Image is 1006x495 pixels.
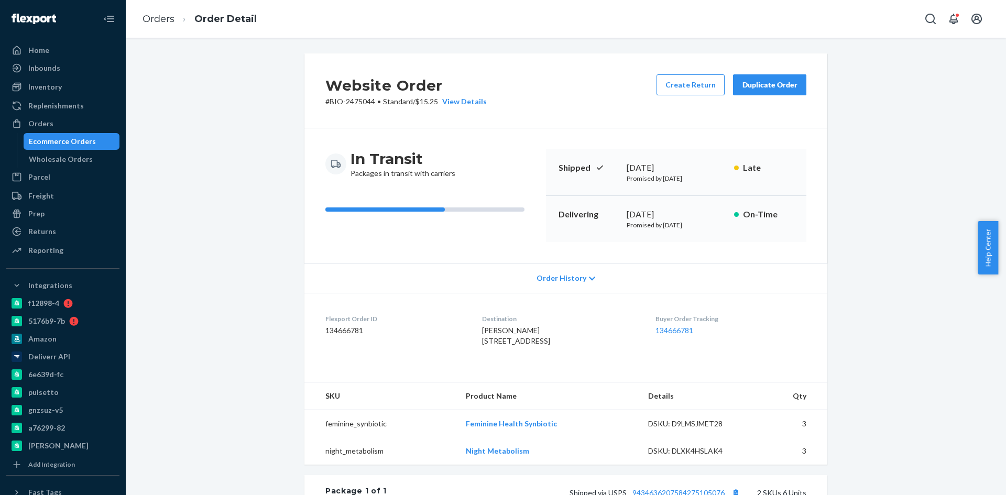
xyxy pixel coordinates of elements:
[627,208,726,221] div: [DATE]
[6,79,119,95] a: Inventory
[28,245,63,256] div: Reporting
[943,8,964,29] button: Open notifications
[640,382,755,410] th: Details
[6,242,119,259] a: Reporting
[6,384,119,401] a: pulsetto
[978,221,998,274] button: Help Center
[755,437,827,465] td: 3
[743,208,794,221] p: On-Time
[28,172,50,182] div: Parcel
[6,205,119,222] a: Prep
[12,14,56,24] img: Flexport logo
[6,366,119,383] a: 6e639d-fc
[383,97,413,106] span: Standard
[482,314,638,323] dt: Destination
[28,280,72,291] div: Integrations
[627,174,726,183] p: Promised by [DATE]
[24,151,120,168] a: Wholesale Orders
[466,446,529,455] a: Night Metabolism
[755,382,827,410] th: Qty
[29,136,96,147] div: Ecommerce Orders
[6,437,119,454] a: [PERSON_NAME]
[6,169,119,185] a: Parcel
[28,82,62,92] div: Inventory
[6,97,119,114] a: Replenishments
[627,162,726,174] div: [DATE]
[28,387,59,398] div: pulsetto
[99,8,119,29] button: Close Navigation
[648,446,747,456] div: DSKU: DLXK4HSLAK4
[134,4,265,35] ol: breadcrumbs
[325,96,487,107] p: # BIO-2475044 / $15.25
[28,460,75,469] div: Add Integration
[28,191,54,201] div: Freight
[351,149,455,168] h3: In Transit
[537,273,586,283] span: Order History
[29,154,93,164] div: Wholesale Orders
[6,313,119,329] a: 5176b9-7b
[6,402,119,419] a: gnzsuz-v5
[304,382,457,410] th: SKU
[6,458,119,471] a: Add Integration
[6,295,119,312] a: f12898-4
[733,74,806,95] button: Duplicate Order
[304,410,457,438] td: feminine_synbiotic
[627,221,726,229] p: Promised by [DATE]
[466,419,557,428] a: Feminine Health Synbiotic
[6,277,119,294] button: Integrations
[655,326,693,335] a: 134666781
[143,13,174,25] a: Orders
[28,369,63,380] div: 6e639d-fc
[28,351,70,362] div: Deliverr API
[6,420,119,436] a: a76299-82
[920,8,941,29] button: Open Search Box
[28,101,84,111] div: Replenishments
[28,298,59,309] div: f12898-4
[559,162,618,174] p: Shipped
[24,133,120,150] a: Ecommerce Orders
[6,60,119,76] a: Inbounds
[559,208,618,221] p: Delivering
[743,162,794,174] p: Late
[657,74,725,95] button: Create Return
[742,80,797,90] div: Duplicate Order
[28,334,57,344] div: Amazon
[28,226,56,237] div: Returns
[6,223,119,240] a: Returns
[28,118,53,129] div: Orders
[6,331,119,347] a: Amazon
[351,149,455,179] div: Packages in transit with carriers
[28,441,89,451] div: [PERSON_NAME]
[28,405,63,415] div: gnzsuz-v5
[482,326,550,345] span: [PERSON_NAME] [STREET_ADDRESS]
[457,382,640,410] th: Product Name
[325,314,465,323] dt: Flexport Order ID
[28,208,45,219] div: Prep
[304,437,457,465] td: night_metabolism
[28,63,60,73] div: Inbounds
[655,314,806,323] dt: Buyer Order Tracking
[194,13,257,25] a: Order Detail
[28,316,65,326] div: 5176b9-7b
[6,348,119,365] a: Deliverr API
[438,96,487,107] button: View Details
[377,97,381,106] span: •
[28,45,49,56] div: Home
[966,8,987,29] button: Open account menu
[6,42,119,59] a: Home
[6,115,119,132] a: Orders
[325,325,465,336] dd: 134666781
[648,419,747,429] div: DSKU: D9LMSJMET28
[6,188,119,204] a: Freight
[28,423,65,433] div: a76299-82
[325,74,487,96] h2: Website Order
[755,410,827,438] td: 3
